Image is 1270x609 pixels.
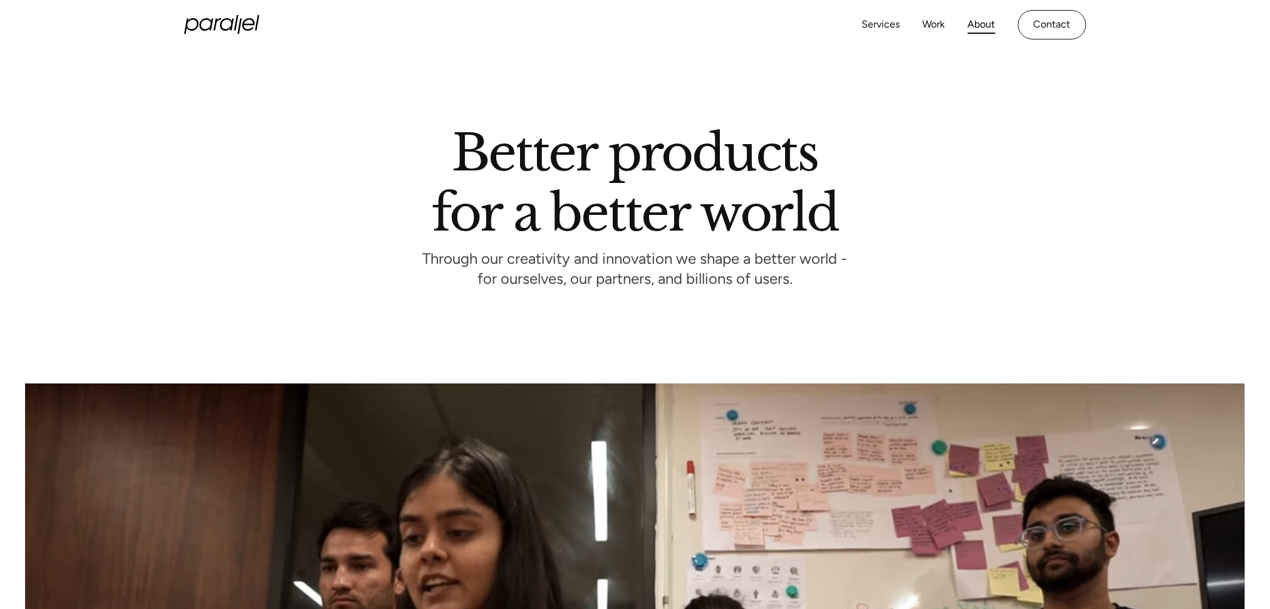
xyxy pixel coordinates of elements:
[968,16,996,34] a: About
[432,135,838,231] h1: Better products for a better world
[923,16,945,34] a: Work
[184,15,259,34] a: home
[423,253,848,288] p: Through our creativity and innovation we shape a better world - for ourselves, our partners, and ...
[1018,10,1086,39] a: Contact
[862,16,900,34] a: Services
